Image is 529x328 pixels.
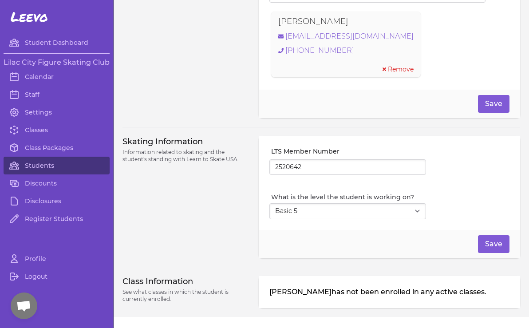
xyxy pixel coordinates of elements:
[269,287,509,297] p: [PERSON_NAME] has not been enrolled in any active classes.
[11,292,37,319] div: Open chat
[388,65,414,74] span: Remove
[4,174,110,192] a: Discounts
[4,157,110,174] a: Students
[4,57,110,68] h3: Lilac City Figure Skating Club
[4,268,110,285] a: Logout
[4,86,110,103] a: Staff
[122,136,248,147] h3: Skating Information
[4,103,110,121] a: Settings
[278,45,414,56] a: [PHONE_NUMBER]
[278,31,414,42] a: [EMAIL_ADDRESS][DOMAIN_NAME]
[383,65,414,74] button: Remove
[271,193,426,202] label: What is the level the student is working on?
[271,147,426,156] label: LTS Member Number
[478,95,509,113] button: Save
[122,149,248,163] p: Information related to skating and the student's standing with Learn to Skate USA.
[11,9,48,25] span: Leevo
[122,276,248,287] h3: Class Information
[269,159,426,175] input: LTS or USFSA number
[278,15,348,28] p: [PERSON_NAME]
[478,235,509,253] button: Save
[122,288,248,303] p: See what classes in which the student is currently enrolled.
[4,68,110,86] a: Calendar
[4,34,110,51] a: Student Dashboard
[4,250,110,268] a: Profile
[4,121,110,139] a: Classes
[4,210,110,228] a: Register Students
[4,192,110,210] a: Disclosures
[4,139,110,157] a: Class Packages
